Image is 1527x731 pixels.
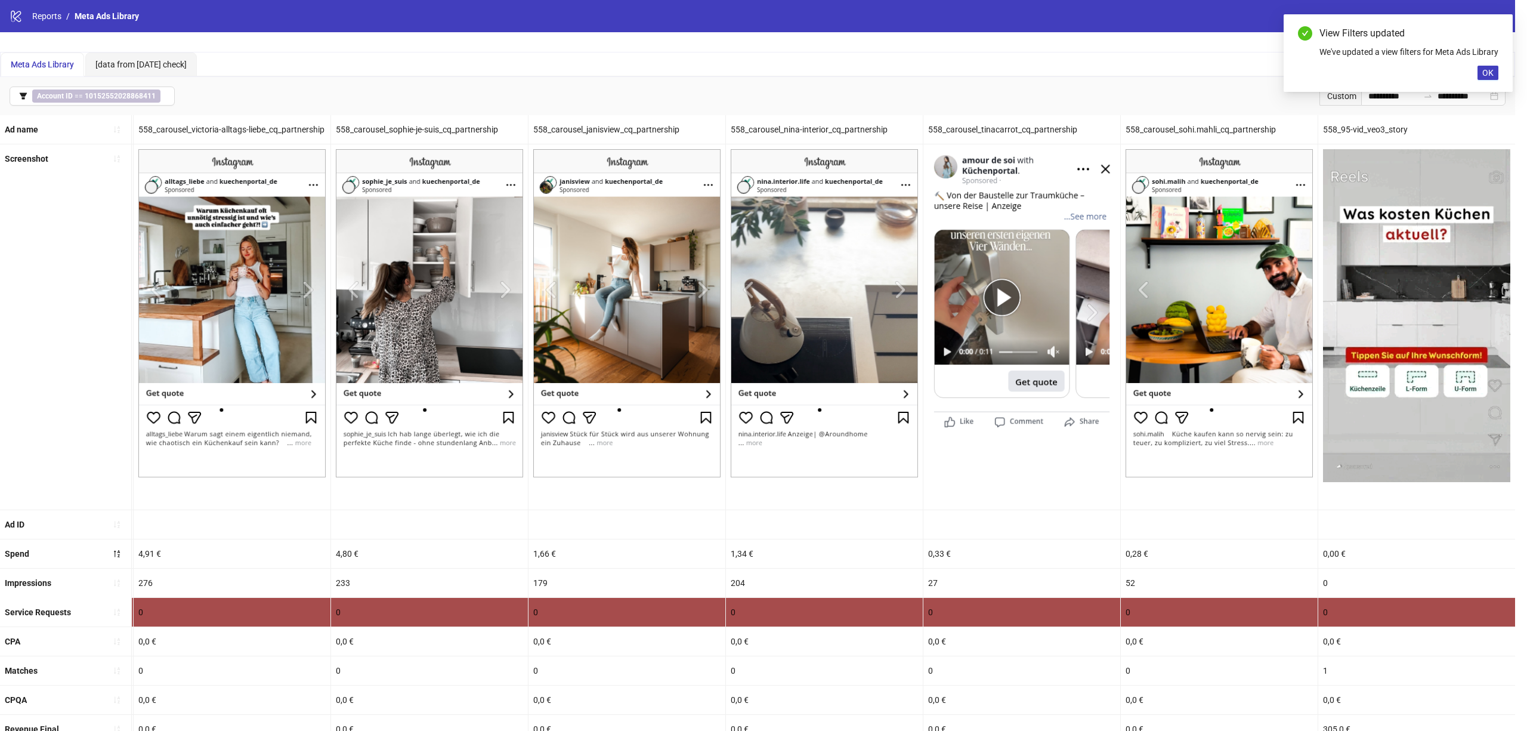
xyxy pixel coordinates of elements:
a: Close [1485,26,1498,39]
span: OK [1482,68,1494,78]
button: OK [1477,66,1498,80]
div: We've updated a view filters for Meta Ads Library [1319,45,1498,58]
div: View Filters updated [1319,26,1498,41]
span: check-circle [1298,26,1312,41]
